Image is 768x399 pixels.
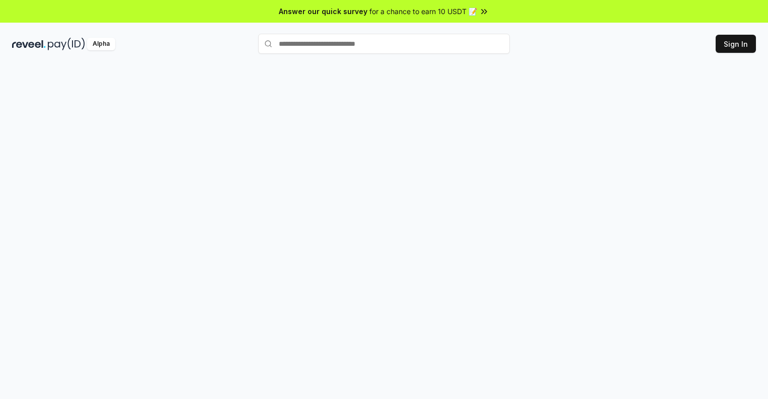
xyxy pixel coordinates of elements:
[369,6,477,17] span: for a chance to earn 10 USDT 📝
[12,38,46,50] img: reveel_dark
[48,38,85,50] img: pay_id
[279,6,367,17] span: Answer our quick survey
[716,35,756,53] button: Sign In
[87,38,115,50] div: Alpha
